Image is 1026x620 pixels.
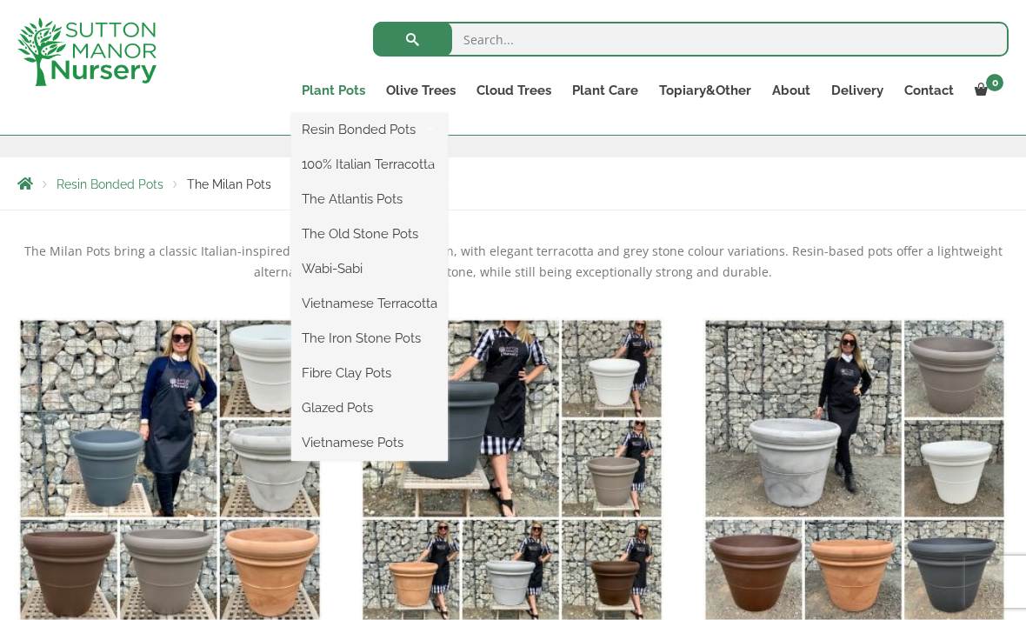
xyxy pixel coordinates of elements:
a: Wabi-Sabi [291,256,448,282]
a: Contact [894,78,964,103]
a: The Atlantis Pots [291,186,448,212]
a: Topiary&Other [649,78,762,103]
a: Delivery [821,78,894,103]
a: Cloud Trees [466,78,562,103]
a: The Iron Stone Pots [291,325,448,351]
nav: Breadcrumbs [17,177,1009,190]
p: The Milan Pots bring a classic Italian-inspired look to any home or garden, with elegant terracot... [17,241,1009,283]
a: About [762,78,821,103]
a: The Old Stone Pots [291,221,448,247]
a: 0 [964,78,1009,103]
a: Vietnamese Terracotta [291,290,448,317]
a: Plant Care [562,78,649,103]
a: Fibre Clay Pots [291,360,448,386]
span: The Milan Pots [187,177,271,191]
a: Glazed Pots [291,395,448,421]
a: Resin Bonded Pots [57,177,163,191]
input: Search... [373,22,1009,57]
a: Vietnamese Pots [291,430,448,456]
img: logo [17,17,157,86]
a: Olive Trees [376,78,466,103]
a: Plant Pots [291,78,376,103]
a: Resin Bonded Pots [291,117,448,143]
a: 100% Italian Terracotta [291,151,448,177]
span: 0 [986,74,1003,91]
